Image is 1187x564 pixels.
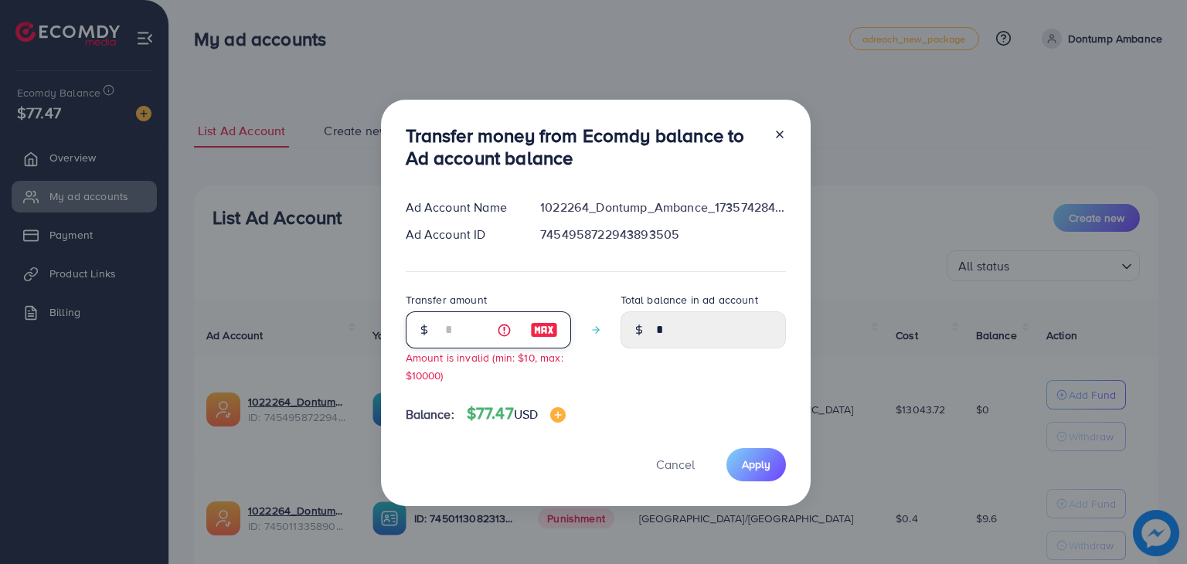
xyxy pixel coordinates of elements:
img: image [550,407,566,423]
label: Transfer amount [406,292,487,307]
span: Cancel [656,456,695,473]
small: Amount is invalid (min: $10, max: $10000) [406,350,563,382]
div: 1022264_Dontump_Ambance_1735742847027 [528,199,798,216]
label: Total balance in ad account [621,292,758,307]
span: Balance: [406,406,454,423]
img: image [530,321,558,339]
h4: $77.47 [467,404,566,423]
button: Cancel [637,448,714,481]
div: Ad Account Name [393,199,529,216]
span: Apply [742,457,770,472]
div: 7454958722943893505 [528,226,798,243]
h3: Transfer money from Ecomdy balance to Ad account balance [406,124,761,169]
div: Ad Account ID [393,226,529,243]
button: Apply [726,448,786,481]
span: USD [514,406,538,423]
